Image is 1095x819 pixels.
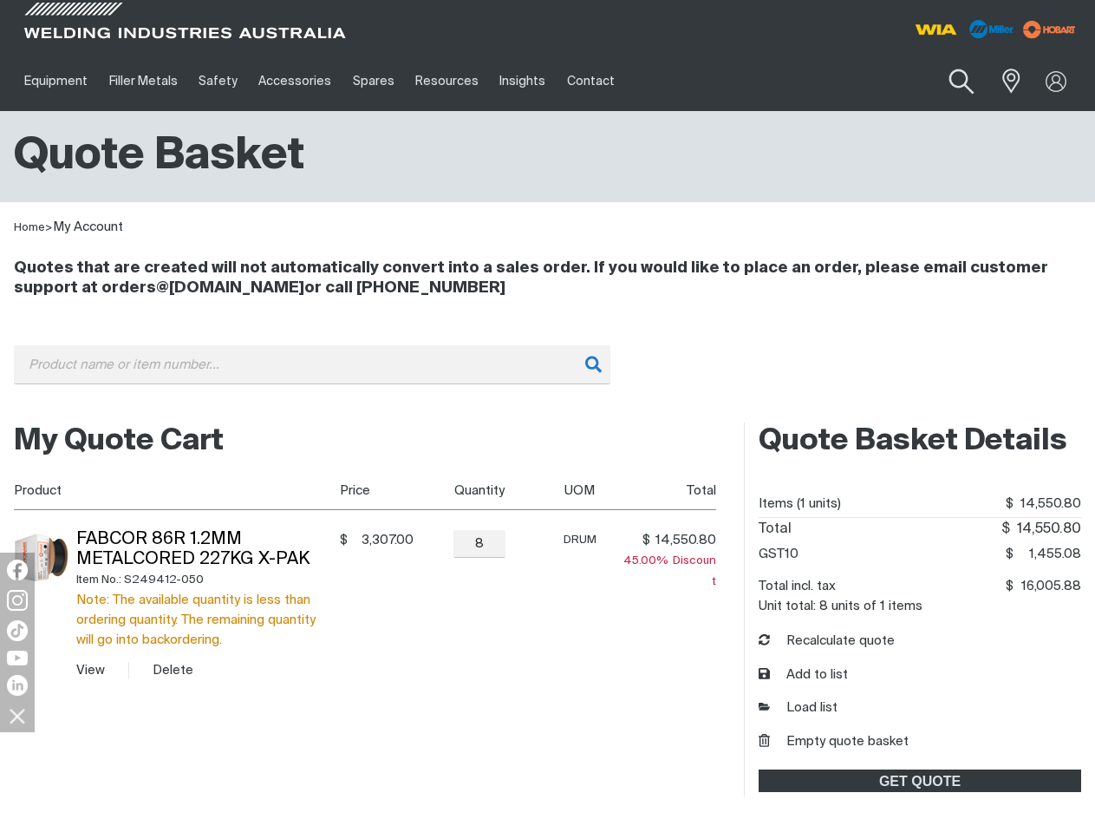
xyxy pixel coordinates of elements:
a: @[DOMAIN_NAME] [156,280,304,296]
span: 14,550.80 [1010,518,1081,541]
button: Add to list [759,665,848,685]
span: GET QUOTE [760,770,1079,792]
div: Product or group for quick order [14,345,1081,410]
dt: Total incl. tax [759,573,836,600]
a: Home [14,222,45,233]
span: 14,550.80 [1014,491,1081,517]
th: Total [615,471,717,510]
span: 45.00% [623,555,673,567]
a: Accessories [248,51,342,111]
img: Fabcor 86R 1.2mm Metalcored 227KG X-Pak [14,530,69,586]
span: Discount [623,555,716,587]
nav: Main [14,51,814,111]
img: miller [1018,16,1081,43]
th: Price [334,471,414,510]
h2: Quote Basket Details [759,423,1081,461]
h4: Quotes that are created will not automatically convert into a sales order. If you would like to p... [14,259,1081,298]
a: Fabcor 86R 1.2mm Metalcored 227KG X-Pak [76,531,310,568]
span: 3,307.00 [353,532,414,549]
span: $ [1006,547,1014,560]
span: 1,455.08 [1014,541,1081,567]
a: Resources [405,51,489,111]
span: 14,550.80 [655,532,716,549]
button: Recalculate quote [759,632,895,652]
span: $ [1001,522,1010,536]
span: $ [1006,580,1014,593]
input: Product name or item number... [910,61,991,102]
img: Instagram [7,590,28,611]
a: Filler Metals [98,51,187,111]
span: $ [642,532,650,549]
button: Delete Fabcor 86R 1.2mm Metalcored 227KG X-Pak [153,660,193,680]
a: Contact [557,51,625,111]
dt: Unit total: 8 units of 1 items [759,600,922,613]
th: Quantity [414,471,538,510]
span: $ [1006,497,1014,510]
img: hide socials [3,701,32,731]
input: Product name or item number... [14,345,610,384]
th: UOM [538,471,615,510]
h2: My Quote Cart [14,423,716,461]
div: DRUM [545,530,615,550]
img: YouTube [7,651,28,665]
a: Insights [489,51,556,111]
img: TikTok [7,620,28,641]
th: Product [14,471,334,510]
div: Item No.: S249412-050 [76,570,334,590]
a: Safety [188,51,248,111]
a: View Fabcor 86R 1.2mm Metalcored 227KG X-Pak [76,664,105,677]
span: $ [340,532,348,549]
div: Note: The available quantity is less than ordering quantity. The remaining quantity will go into ... [76,590,334,650]
h1: Quote Basket [14,128,304,185]
dt: Total [759,518,792,541]
img: LinkedIn [7,675,28,696]
a: Equipment [14,51,98,111]
dt: Items (1 units) [759,491,841,517]
button: Search products [927,57,997,107]
a: GET QUOTE [759,770,1081,792]
a: Spares [342,51,405,111]
img: Facebook [7,560,28,580]
span: 16,005.88 [1014,573,1081,600]
span: > [45,222,53,233]
a: My Account [53,220,123,233]
dt: GST10 [759,541,798,567]
a: Load list [759,698,838,718]
button: Empty quote basket [759,732,909,752]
